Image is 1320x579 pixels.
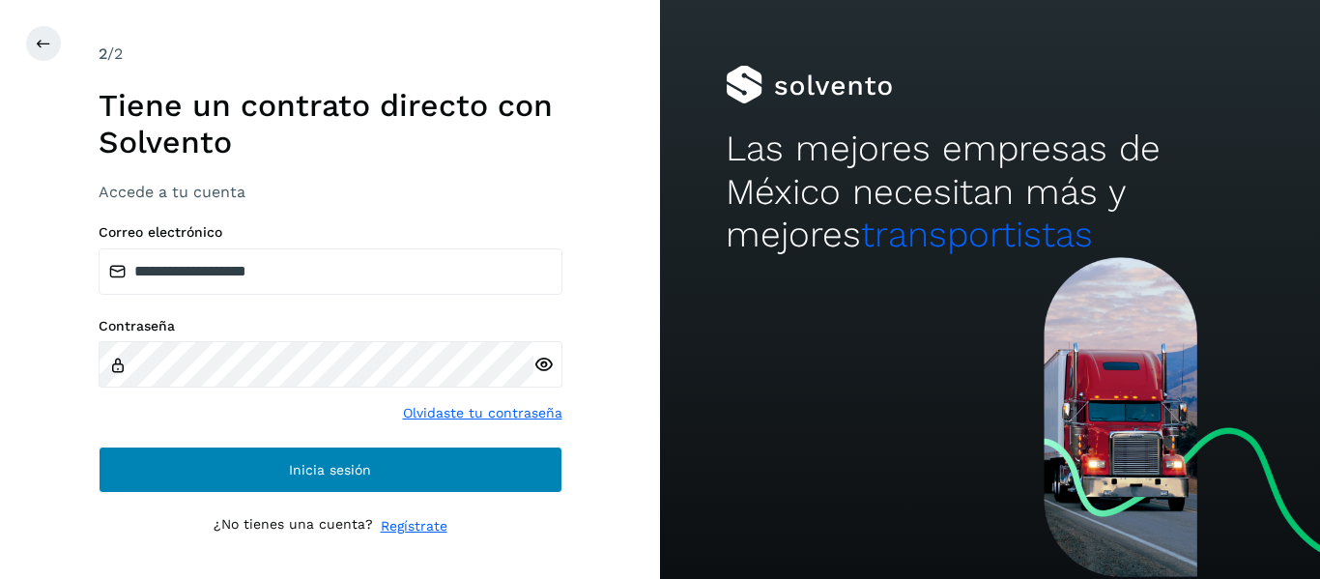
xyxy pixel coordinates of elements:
[99,87,562,161] h1: Tiene un contrato directo con Solvento
[403,403,562,423] a: Olvidaste tu contraseña
[99,44,107,63] span: 2
[381,516,447,536] a: Regístrate
[214,516,373,536] p: ¿No tienes una cuenta?
[726,128,1253,256] h2: Las mejores empresas de México necesitan más y mejores
[289,463,371,477] span: Inicia sesión
[861,214,1093,255] span: transportistas
[99,224,562,241] label: Correo electrónico
[99,183,562,201] h3: Accede a tu cuenta
[99,318,562,334] label: Contraseña
[99,447,562,493] button: Inicia sesión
